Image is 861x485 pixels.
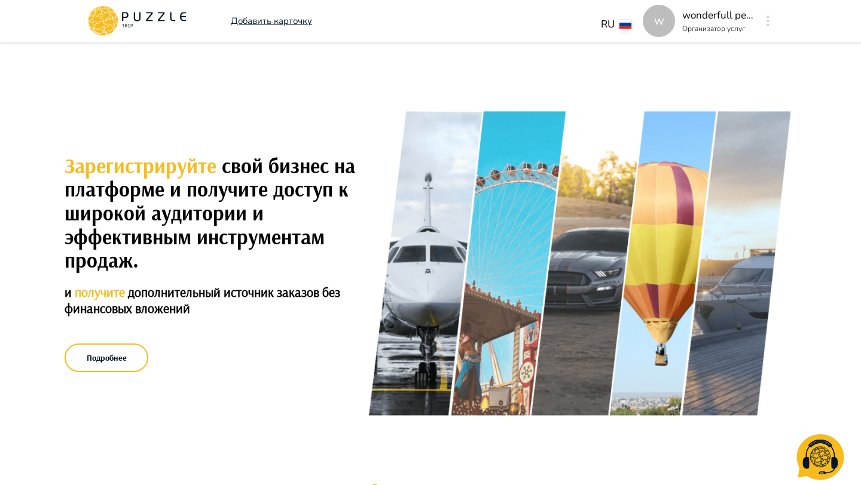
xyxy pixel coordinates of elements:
span: финансовых [65,300,135,317]
p: RU [601,17,615,32]
span: инструментам [197,224,325,250]
span: и [65,284,75,300]
span: источник [224,284,277,300]
span: получите [75,284,128,300]
span: на [334,153,355,179]
span: аудитории [151,200,252,226]
img: lang [619,20,631,29]
span: и [252,200,264,226]
button: Подробнее [65,343,148,372]
span: широкой [65,200,151,226]
span: эффективным [65,224,197,250]
span: свой [222,153,268,179]
span: Зарегистрируйте [65,153,222,179]
span: к [338,176,349,202]
p: Организатор услуг [682,23,754,34]
div: w [643,5,675,37]
span: бизнес [268,153,334,179]
span: платформе [65,176,170,202]
a: Добавить карточку [231,14,312,28]
span: вложений [135,300,190,317]
p: wonderfull peace [682,8,754,23]
img: и получите дополнительный источник заказов без финансовых вложений [366,110,796,417]
span: доступ [273,176,338,202]
span: дополнительный [128,284,224,300]
span: без [322,284,340,300]
span: получите [187,176,273,202]
span: и [170,176,187,202]
span: заказов [277,284,322,300]
span: продаж. [65,247,139,273]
